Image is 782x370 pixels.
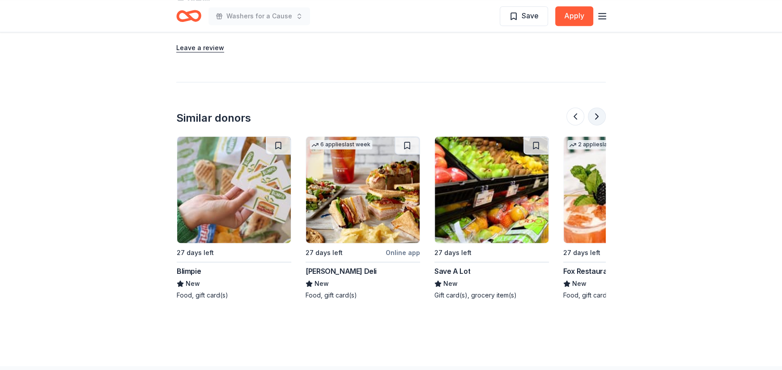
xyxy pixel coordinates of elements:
div: Similar donors [176,111,251,125]
button: Leave a review [176,43,224,53]
div: Gift card(s), grocery item(s) [434,291,549,300]
a: Image for McAlister's Deli6 applieslast week27 days leftOnline app[PERSON_NAME] DeliNewFood, gift... [306,136,420,300]
span: New [314,278,329,289]
span: New [443,278,458,289]
span: Save [522,10,539,21]
div: 27 days left [177,247,214,258]
div: [PERSON_NAME] Deli [306,266,377,276]
div: Online app [386,247,420,258]
span: New [572,278,586,289]
span: New [186,278,200,289]
img: Image for Save A Lot [435,136,548,243]
img: Image for Fox Restaurant Concepts [564,136,677,243]
div: Blimpie [177,266,201,276]
div: 2 applies last week [567,140,630,149]
div: 27 days left [434,247,472,258]
div: 27 days left [306,247,343,258]
img: Image for Blimpie [177,136,291,243]
span: Washers for a Cause [226,11,292,21]
button: Apply [555,6,593,26]
button: Washers for a Cause [208,7,310,25]
div: 6 applies last week [310,140,372,149]
a: Image for Blimpie27 days leftBlimpieNewFood, gift card(s) [177,136,291,300]
a: Image for Save A Lot27 days leftSave A LotNewGift card(s), grocery item(s) [434,136,549,300]
div: Food, gift card(s) [177,291,291,300]
div: 27 days left [563,247,600,258]
button: Save [500,6,548,26]
a: Image for Fox Restaurant Concepts2 applieslast week27 days leftOnline appFox Restaurant ConceptsN... [563,136,678,300]
div: Save A Lot [434,266,470,276]
div: Fox Restaurant Concepts [563,266,649,276]
div: Food, gift card(s) [563,291,678,300]
img: Image for McAlister's Deli [306,136,420,243]
div: Food, gift card(s) [306,291,420,300]
a: Home [176,5,201,26]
